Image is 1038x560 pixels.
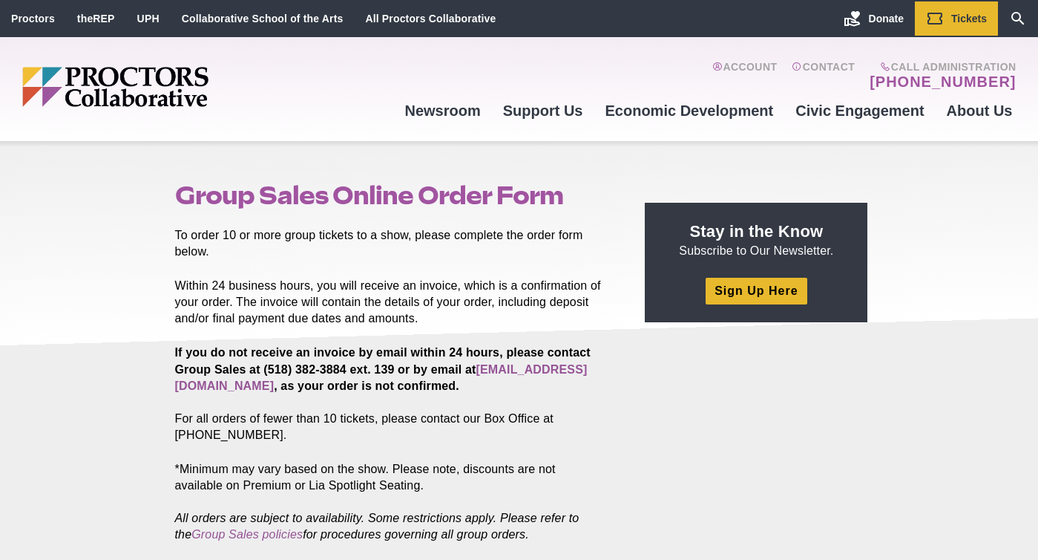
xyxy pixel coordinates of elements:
[690,222,824,241] strong: Stay in the Know
[175,346,591,391] strong: If you do not receive an invoice by email within 24 hours, please contact Group Sales at (518) 38...
[175,461,611,543] p: *Minimum may vary based on the show. Please note, discounts are not available on Premium or Lia S...
[175,345,611,443] p: For all orders of fewer than 10 tickets, please contact our Box Office at [PHONE_NUMBER].
[175,512,579,541] em: All orders are subject to availability. Some restrictions apply. Please refer to the for procedur...
[365,13,496,25] a: All Proctors Collaborative
[832,1,915,36] a: Donate
[706,278,807,304] a: Sign Up Here
[915,1,998,36] a: Tickets
[175,181,611,209] h1: Group Sales Online Order Form
[998,1,1038,36] a: Search
[191,528,303,541] a: Group Sales policies
[784,91,935,131] a: Civic Engagement
[792,61,855,91] a: Contact
[393,91,491,131] a: Newsroom
[712,61,777,91] a: Account
[175,227,611,260] p: To order 10 or more group tickets to a show, please complete the order form below.
[182,13,344,25] a: Collaborative School of the Arts
[11,13,55,25] a: Proctors
[936,91,1024,131] a: About Us
[137,13,160,25] a: UPH
[870,73,1016,91] a: [PHONE_NUMBER]
[594,91,785,131] a: Economic Development
[869,13,904,25] span: Donate
[492,91,594,131] a: Support Us
[951,13,987,25] span: Tickets
[175,363,588,392] a: [EMAIL_ADDRESS][DOMAIN_NAME]
[22,67,323,107] img: Proctors logo
[77,13,115,25] a: theREP
[865,61,1016,73] span: Call Administration
[175,278,611,327] p: Within 24 business hours, you will receive an invoice, which is a confirmation of your order. The...
[663,221,850,259] p: Subscribe to Our Newsletter.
